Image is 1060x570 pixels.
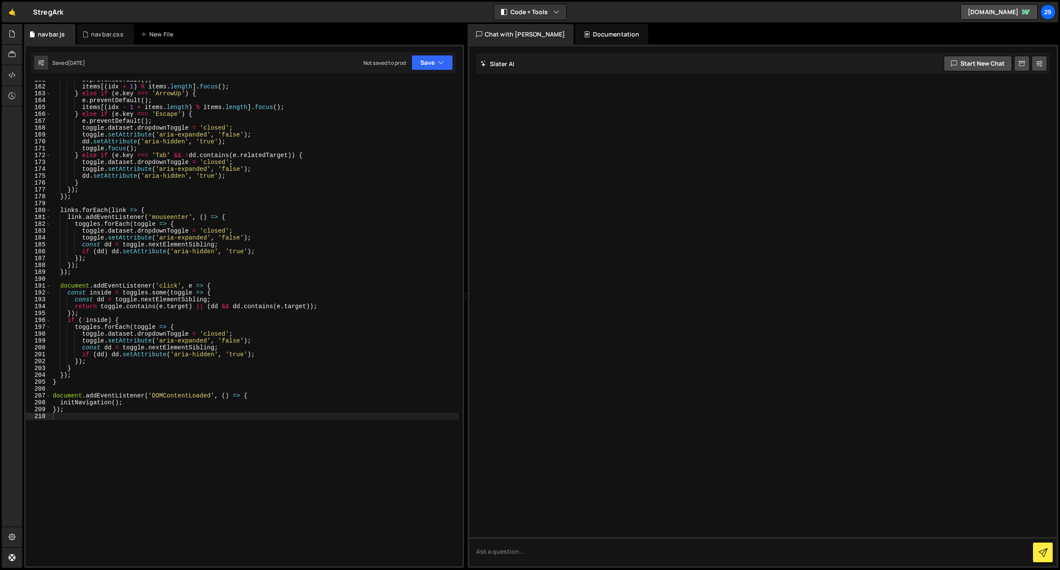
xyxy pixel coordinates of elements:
div: 196 [26,317,51,324]
div: 164 [26,97,51,104]
a: 🤙 [2,2,23,22]
div: 194 [26,303,51,310]
div: 182 [26,221,51,227]
div: StregArk [33,7,63,17]
div: 163 [26,90,51,97]
div: 206 [26,385,51,392]
h2: Slater AI [480,60,515,68]
div: Saved [52,59,85,67]
div: 190 [26,276,51,282]
div: 186 [26,248,51,255]
div: 179 [26,200,51,207]
button: Save [411,55,453,70]
div: 209 [26,406,51,413]
div: 192 [26,289,51,296]
div: 165 [26,104,51,111]
div: 162 [26,83,51,90]
div: 202 [26,358,51,365]
button: Start new chat [944,56,1012,71]
div: 208 [26,399,51,406]
div: 181 [26,214,51,221]
div: 201 [26,351,51,358]
div: 171 [26,145,51,152]
div: 207 [26,392,51,399]
div: [DATE] [68,59,85,67]
button: Code + Tools [494,4,566,20]
div: 193 [26,296,51,303]
div: New File [141,30,177,39]
div: 175 [26,173,51,179]
a: [DOMAIN_NAME] [960,4,1038,20]
div: 189 [26,269,51,276]
div: 166 [26,111,51,118]
div: 191 [26,282,51,289]
div: Chat with [PERSON_NAME] [468,24,574,45]
div: Not saved to prod [363,59,406,67]
div: navbar.css [91,30,124,39]
div: 199 [26,337,51,344]
div: 200 [26,344,51,351]
div: 174 [26,166,51,173]
div: 184 [26,234,51,241]
div: 170 [26,138,51,145]
div: 195 [26,310,51,317]
div: 172 [26,152,51,159]
div: 188 [26,262,51,269]
div: 203 [26,365,51,372]
div: 169 [26,131,51,138]
div: 204 [26,372,51,379]
div: 205 [26,379,51,385]
div: 197 [26,324,51,330]
div: 176 [26,179,51,186]
div: navbar.js [38,30,65,39]
div: 177 [26,186,51,193]
div: 168 [26,124,51,131]
div: 198 [26,330,51,337]
div: 185 [26,241,51,248]
div: 178 [26,193,51,200]
div: 187 [26,255,51,262]
div: 180 [26,207,51,214]
div: 173 [26,159,51,166]
div: 210 [26,413,51,420]
div: 183 [26,227,51,234]
div: Documentation [575,24,648,45]
div: 167 [26,118,51,124]
a: 29 [1040,4,1056,20]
